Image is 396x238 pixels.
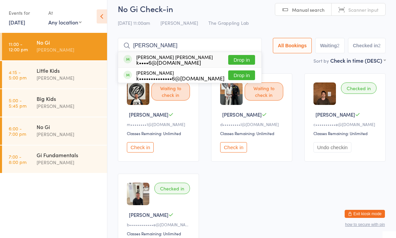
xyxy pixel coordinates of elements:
label: Sort by [313,57,329,64]
time: 7:00 - 8:00 pm [9,154,27,165]
input: Search [118,38,262,53]
div: Check in time (DESC) [330,57,386,64]
div: Classes Remaining: Unlimited [220,130,285,136]
div: Gi Fundamentals [37,151,101,159]
button: Drop in [228,55,255,65]
span: Scanner input [348,6,379,13]
div: 2 [337,43,340,48]
button: Drop in [228,70,255,80]
h2: No Gi Check-in [118,3,386,14]
button: how to secure with pin [345,222,385,227]
button: Check in [127,142,154,153]
span: The Grappling Lab [208,19,249,26]
a: 5:00 -5:45 pmBig Kids[PERSON_NAME] [2,89,107,117]
div: d•••••••••l@[DOMAIN_NAME] [220,121,285,127]
div: Waiting to check in [151,82,190,101]
div: Classes Remaining: Unlimited [127,130,192,136]
div: Checked in [154,183,190,194]
div: Waiting to check in [245,82,283,101]
div: [PERSON_NAME] [37,46,101,54]
div: No Gi [37,39,101,46]
time: 11:00 - 12:00 pm [9,41,28,52]
div: [PERSON_NAME] [PERSON_NAME] [136,54,213,65]
span: [PERSON_NAME] [315,111,355,118]
div: At [48,7,82,18]
div: Events for [9,7,42,18]
div: Little Kids [37,67,101,74]
button: Checked in2 [348,38,386,53]
div: [PERSON_NAME] [37,130,101,138]
div: [PERSON_NAME] [37,159,101,166]
div: m••••••••1@[DOMAIN_NAME] [127,121,192,127]
a: 7:00 -8:00 pmGi Fundamentals[PERSON_NAME] [2,145,107,173]
span: [PERSON_NAME] [129,111,168,118]
img: image1755223745.png [313,82,336,105]
div: [PERSON_NAME] [37,102,101,110]
a: 4:15 -5:00 pmLittle Kids[PERSON_NAME] [2,61,107,88]
div: b••••••••••••e@[DOMAIN_NAME] [127,222,192,227]
time: 5:00 - 5:45 pm [9,98,27,108]
img: image1753249577.png [220,82,243,105]
time: 6:00 - 7:00 pm [9,126,26,136]
div: Any location [48,18,82,26]
a: [DATE] [9,18,25,26]
span: [PERSON_NAME] [160,19,198,26]
div: c••••••••••e@[DOMAIN_NAME] [313,121,379,127]
button: Exit kiosk mode [345,210,385,218]
span: [DATE] 11:00am [118,19,150,26]
div: k••••••••••••••6@[DOMAIN_NAME] [136,75,225,81]
img: image1729651388.png [127,82,149,105]
div: 2 [378,43,381,48]
a: 6:00 -7:00 pmNo Gi[PERSON_NAME] [2,117,107,145]
div: Classes Remaining: Unlimited [127,231,192,236]
div: [PERSON_NAME] [136,70,225,81]
div: Checked in [341,82,377,94]
img: image1732740972.png [127,183,149,205]
button: Check in [220,142,247,153]
button: Undo checkin [313,142,351,153]
span: [PERSON_NAME] [222,111,262,118]
button: All Bookings [273,38,312,53]
div: [PERSON_NAME] [37,74,101,82]
div: No Gi [37,123,101,130]
a: 11:00 -12:00 pmNo Gi[PERSON_NAME] [2,33,107,60]
div: Classes Remaining: Unlimited [313,130,379,136]
div: k••••6@[DOMAIN_NAME] [136,60,213,65]
button: Waiting2 [315,38,345,53]
div: Big Kids [37,95,101,102]
span: Manual search [292,6,325,13]
span: [PERSON_NAME] [129,211,168,218]
time: 4:15 - 5:00 pm [9,69,27,80]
